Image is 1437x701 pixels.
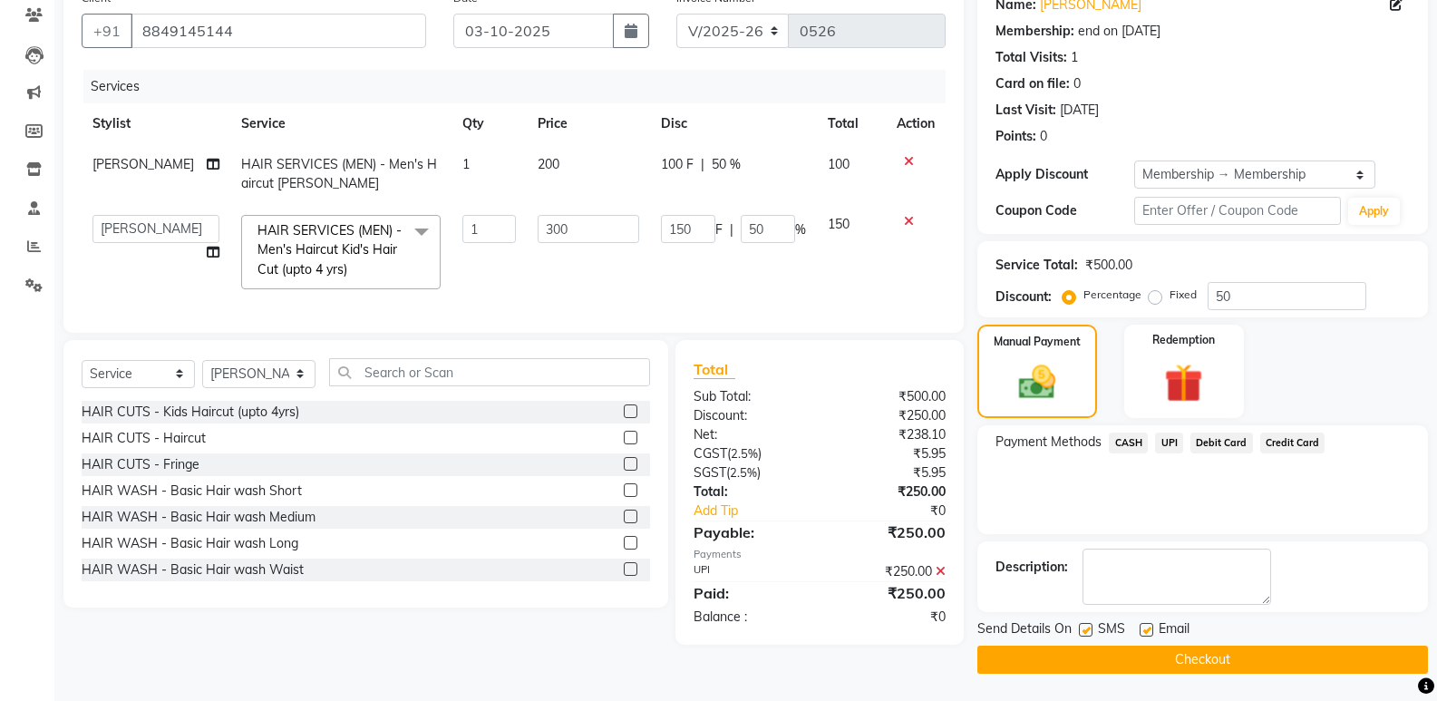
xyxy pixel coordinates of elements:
[995,201,1133,220] div: Coupon Code
[828,156,850,172] span: 100
[995,74,1070,93] div: Card on file:
[82,429,206,448] div: HAIR CUTS - Haircut
[230,103,451,144] th: Service
[694,445,727,462] span: CGST
[82,403,299,422] div: HAIR CUTS - Kids Haircut (upto 4yrs)
[680,562,820,581] div: UPI
[538,156,559,172] span: 200
[82,103,230,144] th: Stylist
[650,103,817,144] th: Disc
[82,508,316,527] div: HAIR WASH - Basic Hair wash Medium
[820,444,959,463] div: ₹5.95
[820,521,959,543] div: ₹250.00
[820,406,959,425] div: ₹250.00
[1159,619,1189,642] span: Email
[1170,287,1197,303] label: Fixed
[995,22,1074,41] div: Membership:
[820,387,959,406] div: ₹500.00
[82,482,302,501] div: HAIR WASH - Basic Hair wash Short
[995,256,1078,275] div: Service Total:
[680,482,820,501] div: Total:
[795,220,806,239] span: %
[680,608,820,627] div: Balance :
[680,501,843,521] a: Add Tip
[680,387,820,406] div: Sub Total:
[1078,22,1160,41] div: end on [DATE]
[843,501,959,521] div: ₹0
[820,425,959,444] div: ₹238.10
[1060,101,1099,120] div: [DATE]
[995,558,1068,577] div: Description:
[82,534,298,553] div: HAIR WASH - Basic Hair wash Long
[680,425,820,444] div: Net:
[694,547,946,562] div: Payments
[680,444,820,463] div: ( )
[241,156,437,191] span: HAIR SERVICES (MEN) - Men's Haircut [PERSON_NAME]
[995,48,1067,67] div: Total Visits:
[995,433,1102,452] span: Payment Methods
[462,156,470,172] span: 1
[1040,127,1047,146] div: 0
[731,446,758,461] span: 2.5%
[730,465,757,480] span: 2.5%
[661,155,694,174] span: 100 F
[828,216,850,232] span: 150
[347,261,355,277] a: x
[1190,433,1253,453] span: Debit Card
[451,103,527,144] th: Qty
[820,582,959,604] div: ₹250.00
[1348,198,1400,225] button: Apply
[977,646,1428,674] button: Checkout
[977,619,1072,642] span: Send Details On
[680,406,820,425] div: Discount:
[1098,619,1125,642] span: SMS
[820,463,959,482] div: ₹5.95
[1152,359,1215,407] img: _gift.svg
[817,103,887,144] th: Total
[1109,433,1148,453] span: CASH
[527,103,650,144] th: Price
[680,463,820,482] div: ( )
[995,287,1052,307] div: Discount:
[1152,332,1215,348] label: Redemption
[994,334,1081,350] label: Manual Payment
[82,455,199,474] div: HAIR CUTS - Fringe
[1134,197,1341,225] input: Enter Offer / Coupon Code
[995,165,1133,184] div: Apply Discount
[730,220,733,239] span: |
[680,521,820,543] div: Payable:
[694,464,726,481] span: SGST
[83,70,959,103] div: Services
[257,222,402,277] span: HAIR SERVICES (MEN) - Men's Haircut Kid's Hair Cut (upto 4 yrs)
[1007,361,1067,404] img: _cash.svg
[1071,48,1078,67] div: 1
[995,127,1036,146] div: Points:
[820,608,959,627] div: ₹0
[701,155,704,174] span: |
[1085,256,1132,275] div: ₹500.00
[131,14,426,48] input: Search by Name/Mobile/Email/Code
[1155,433,1183,453] span: UPI
[680,582,820,604] div: Paid:
[1073,74,1081,93] div: 0
[329,358,650,386] input: Search or Scan
[886,103,946,144] th: Action
[1083,287,1141,303] label: Percentage
[820,482,959,501] div: ₹250.00
[995,101,1056,120] div: Last Visit:
[820,562,959,581] div: ₹250.00
[92,156,194,172] span: [PERSON_NAME]
[82,14,132,48] button: +91
[694,360,735,379] span: Total
[82,560,304,579] div: HAIR WASH - Basic Hair wash Waist
[712,155,741,174] span: 50 %
[1260,433,1325,453] span: Credit Card
[715,220,723,239] span: F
